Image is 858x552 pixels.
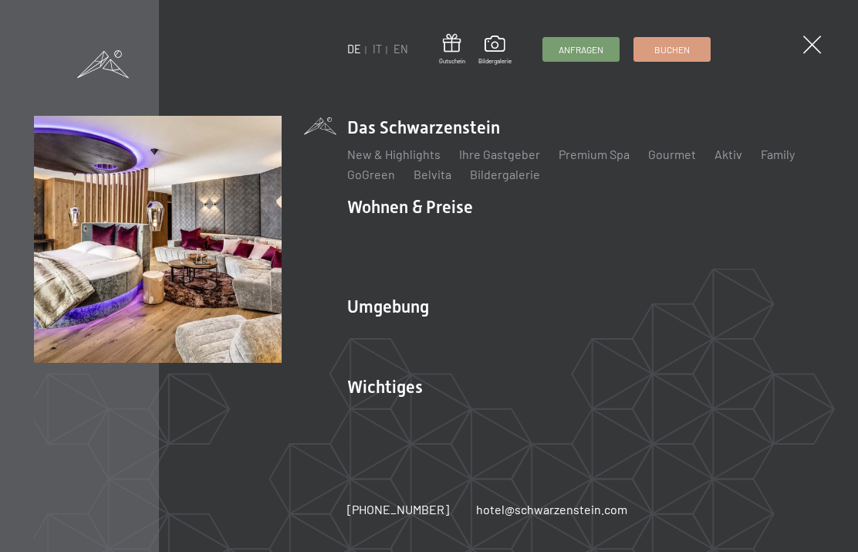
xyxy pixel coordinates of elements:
a: DE [347,42,361,56]
a: Ihre Gastgeber [459,147,540,161]
a: Gourmet [648,147,696,161]
a: Bildergalerie [478,36,512,65]
a: Gutschein [439,34,465,66]
a: Belvita [414,167,451,181]
a: Bildergalerie [470,167,540,181]
span: Gutschein [439,57,465,66]
span: Buchen [654,43,690,56]
a: IT [373,42,382,56]
span: Anfragen [559,43,603,56]
span: [PHONE_NUMBER] [347,502,449,516]
a: hotel@schwarzenstein.com [476,501,627,518]
a: EN [394,42,408,56]
a: Buchen [634,38,710,61]
span: Bildergalerie [478,57,512,66]
a: Anfragen [543,38,619,61]
a: Premium Spa [559,147,630,161]
a: Aktiv [714,147,742,161]
a: [PHONE_NUMBER] [347,501,449,518]
a: New & Highlights [347,147,441,161]
a: GoGreen [347,167,395,181]
a: Family [761,147,795,161]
